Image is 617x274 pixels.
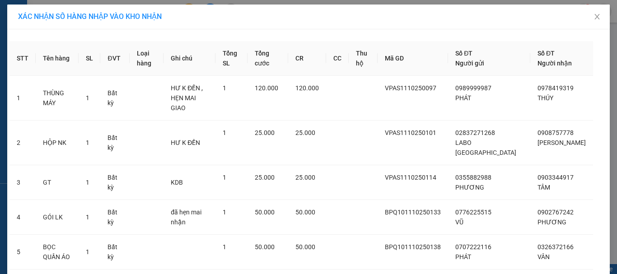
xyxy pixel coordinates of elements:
th: ĐVT [100,41,129,76]
span: TÂM [538,184,550,191]
td: HỘP NK [36,121,79,165]
span: PHƯƠNG [538,218,566,226]
td: GÓI LK [36,200,79,235]
span: VPAS1110250097 [385,84,436,92]
span: PHÁT [455,94,471,102]
span: 120.000 [255,84,278,92]
td: Bất kỳ [100,235,129,269]
th: CR [288,41,326,76]
span: Người nhận [538,60,572,67]
span: 0902767242 [538,209,574,216]
span: 50.000 [295,243,315,251]
span: 0707222116 [455,243,491,251]
span: đã hẹn mai nhận [171,209,201,226]
span: [PERSON_NAME] [538,139,586,146]
span: 1 [223,174,226,181]
span: 1 [223,84,226,92]
span: 1 [223,243,226,251]
span: close [594,13,601,20]
th: Tổng cước [248,41,288,76]
span: 02837271268 [455,129,495,136]
span: BPQ101110250138 [385,243,441,251]
span: VŨ [455,218,463,226]
span: Số ĐT [455,50,472,57]
th: CC [326,41,349,76]
span: 0326372166 [538,243,574,251]
span: 0989999987 [455,84,491,92]
span: PHƯƠNG [455,184,484,191]
span: 0355882988 [455,174,491,181]
span: HƯ K ĐỀN [171,139,200,146]
td: THÙNG MÁY [36,76,79,121]
span: VPAS1110250114 [385,174,436,181]
span: PHÁT [455,253,471,260]
th: Thu hộ [349,41,378,76]
span: 0903344917 [538,174,574,181]
th: Tổng SL [215,41,248,76]
span: XÁC NHẬN SỐ HÀNG NHẬP VÀO KHO NHẬN [18,12,162,21]
span: HƯ K ĐỀN , HẸN MAI GIAO [171,84,203,111]
td: Bất kỳ [100,165,129,200]
span: BPQ101110250133 [385,209,441,216]
th: Mã GD [378,41,448,76]
td: Bất kỳ [100,200,129,235]
span: 1 [86,248,89,255]
span: 25.000 [255,129,275,136]
td: 5 [9,235,36,269]
td: 2 [9,121,36,165]
th: Ghi chú [164,41,215,76]
span: 1 [86,179,89,186]
span: 1 [86,94,89,102]
span: 1 [86,139,89,146]
span: 50.000 [255,209,275,216]
td: Bất kỳ [100,76,129,121]
span: THÚY [538,94,553,102]
td: Bất kỳ [100,121,129,165]
span: 0908757778 [538,129,574,136]
td: 1 [9,76,36,121]
span: 25.000 [295,129,315,136]
span: Số ĐT [538,50,555,57]
span: 25.000 [295,174,315,181]
button: Close [584,5,610,30]
span: 50.000 [255,243,275,251]
th: SL [79,41,100,76]
span: LABO [GEOGRAPHIC_DATA] [455,139,516,156]
td: BỌC QUẦN ÁO [36,235,79,269]
span: 0978419319 [538,84,574,92]
span: 25.000 [255,174,275,181]
span: VPAS1110250101 [385,129,436,136]
th: Tên hàng [36,41,79,76]
span: 120.000 [295,84,319,92]
span: VÂN [538,253,550,260]
td: 3 [9,165,36,200]
span: 0776225515 [455,209,491,216]
th: STT [9,41,36,76]
td: GT [36,165,79,200]
th: Loại hàng [130,41,164,76]
td: 4 [9,200,36,235]
span: 1 [86,214,89,221]
span: 1 [223,209,226,216]
span: Người gửi [455,60,484,67]
span: 50.000 [295,209,315,216]
span: KDB [171,179,183,186]
span: 1 [223,129,226,136]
